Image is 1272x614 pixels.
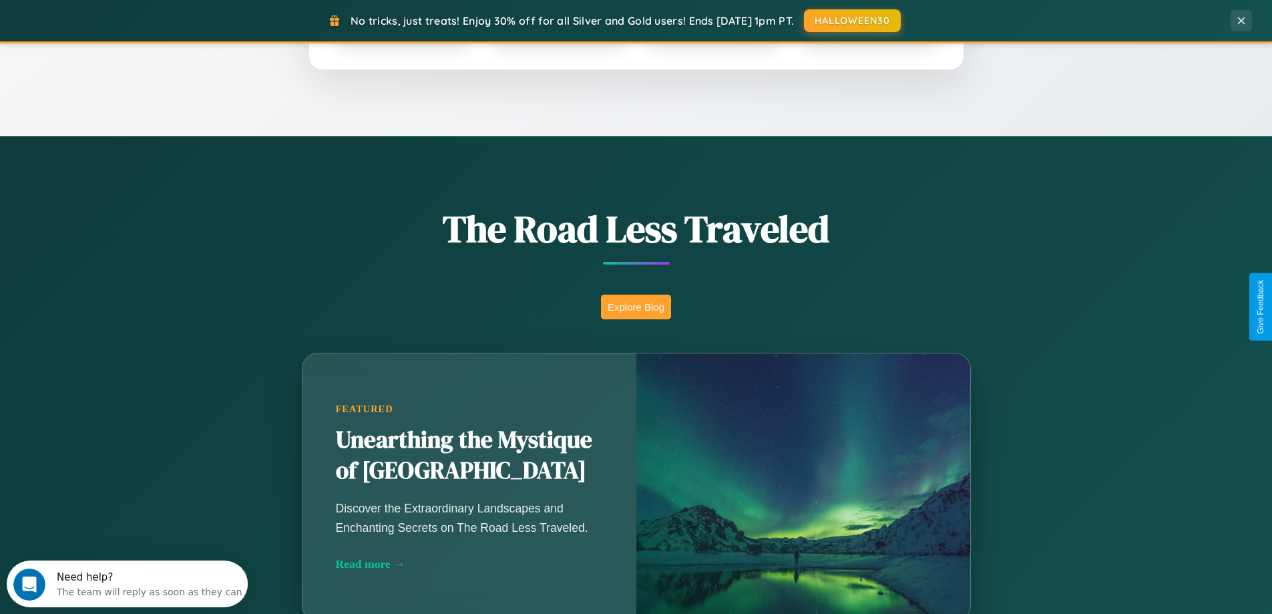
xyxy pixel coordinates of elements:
h1: The Road Less Traveled [236,203,1037,255]
div: The team will reply as soon as they can [50,22,236,36]
span: No tricks, just treats! Enjoy 30% off for all Silver and Gold users! Ends [DATE] 1pm PT. [351,14,794,27]
iframe: Intercom live chat [13,569,45,601]
div: Read more → [336,557,603,571]
button: Explore Blog [601,295,671,319]
div: Give Feedback [1256,280,1265,334]
div: Need help? [50,11,236,22]
button: HALLOWEEN30 [804,9,901,32]
h2: Unearthing the Mystique of [GEOGRAPHIC_DATA] [336,425,603,486]
div: Open Intercom Messenger [5,5,248,42]
div: Featured [336,404,603,415]
iframe: Intercom live chat discovery launcher [7,561,248,607]
p: Discover the Extraordinary Landscapes and Enchanting Secrets on The Road Less Traveled. [336,499,603,536]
